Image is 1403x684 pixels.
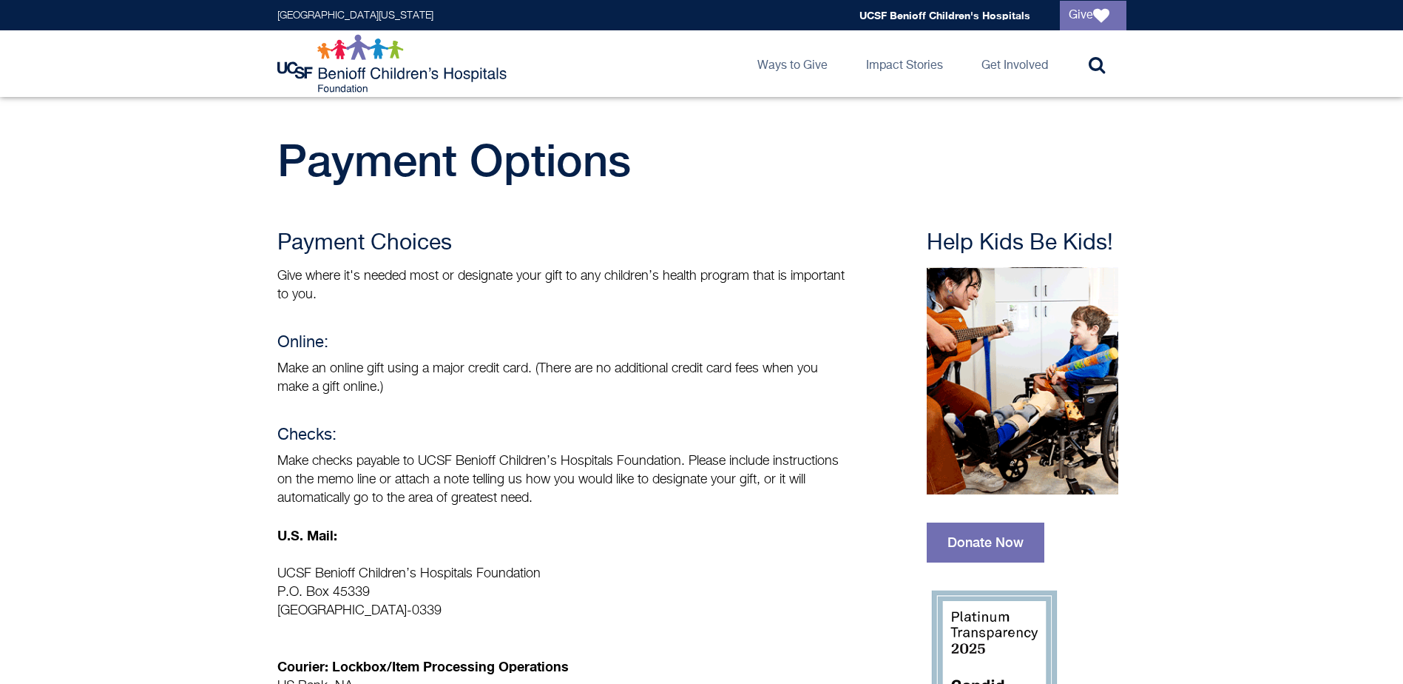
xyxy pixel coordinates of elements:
[927,523,1044,563] a: Donate Now
[970,30,1060,97] a: Get Involved
[277,360,847,397] p: Make an online gift using a major credit card. (There are no additional credit card fees when you...
[277,230,847,257] h3: Payment Choices
[927,267,1118,494] img: Music therapy session
[277,134,631,186] span: Payment Options
[277,334,847,352] h4: Online:
[277,452,847,508] p: Make checks payable to UCSF Benioff Children’s Hospitals Foundation. Please include instructions ...
[927,230,1126,257] h3: Help Kids Be Kids!
[859,9,1030,21] a: UCSF Benioff Children's Hospitals
[277,34,510,93] img: Logo for UCSF Benioff Children's Hospitals Foundation
[277,527,337,543] strong: U.S. Mail:
[277,10,433,21] a: [GEOGRAPHIC_DATA][US_STATE]
[277,565,847,620] p: UCSF Benioff Children’s Hospitals Foundation P.O. Box 45339 [GEOGRAPHIC_DATA]-0339
[746,30,839,97] a: Ways to Give
[277,426,847,445] h4: Checks:
[277,267,847,304] p: Give where it's needed most or designate your gift to any children’s health program that is impor...
[854,30,955,97] a: Impact Stories
[277,658,569,674] strong: Courier: Lockbox/Item Processing Operations
[1060,1,1126,30] a: Give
